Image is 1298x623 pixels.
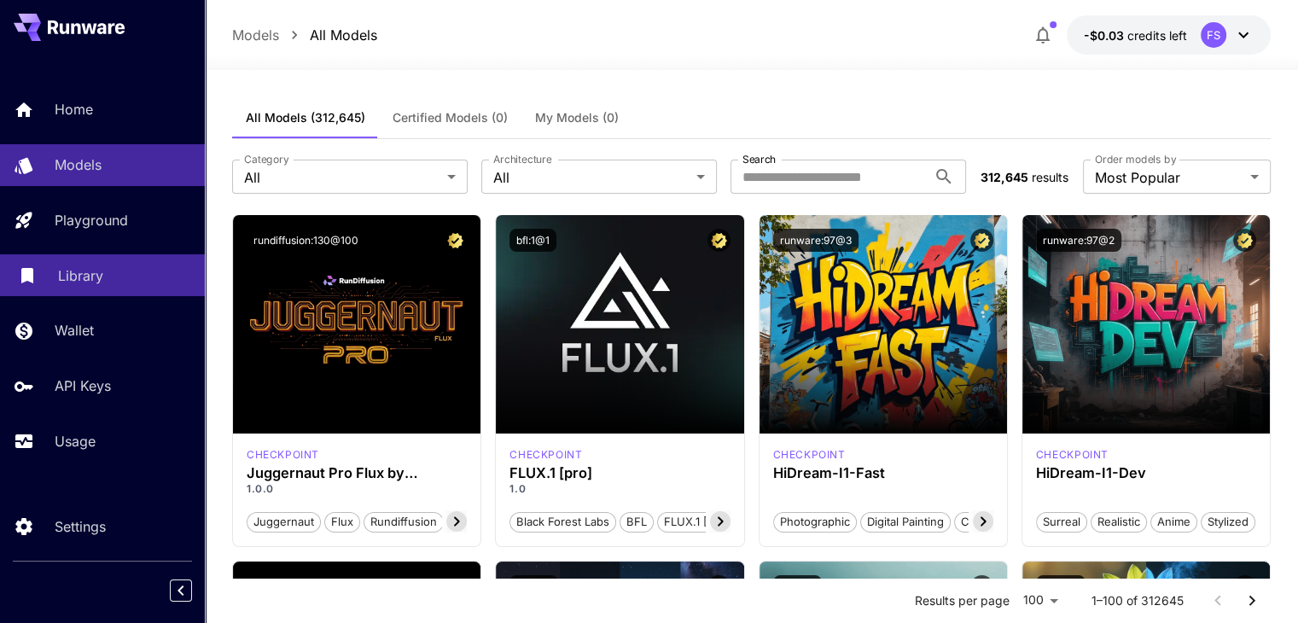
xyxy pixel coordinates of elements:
button: runware:97@3 [773,229,859,252]
button: bfl:1@5 [773,575,822,598]
label: Category [244,152,289,166]
span: Most Popular [1095,167,1243,188]
span: Realistic [1091,514,1146,531]
p: API Keys [55,376,111,396]
p: Usage [55,431,96,451]
p: 1.0.0 [247,481,467,497]
span: Black Forest Labs [510,514,615,531]
p: Playground [55,210,128,230]
span: My Models (0) [535,110,619,125]
p: Wallet [55,320,94,341]
span: Cinematic [955,514,1019,531]
span: Surreal [1037,514,1086,531]
button: Certified Model – Vetted for best performance and includes a commercial license. [970,575,993,598]
button: Certified Model – Vetted for best performance and includes a commercial license. [444,575,467,598]
p: checkpoint [1036,447,1109,463]
label: Search [742,152,776,166]
span: rundiffusion [364,514,443,531]
div: Collapse sidebar [183,575,205,606]
button: Go to next page [1235,584,1269,618]
p: 1–100 of 312645 [1091,592,1184,609]
span: Anime [1151,514,1196,531]
span: All Models (312,645) [246,110,365,125]
p: Home [55,99,93,119]
div: -$0.03202 [1084,26,1187,44]
span: Stylized [1202,514,1254,531]
a: All Models [310,25,377,45]
h3: HiDream-I1-Fast [773,465,993,481]
button: Certified Model – Vetted for best performance and includes a commercial license. [1233,575,1256,598]
button: Certified Model – Vetted for best performance and includes a commercial license. [1233,229,1256,252]
button: bfl:3@1 [509,575,558,598]
a: Models [232,25,279,45]
button: Collapse sidebar [170,579,192,602]
nav: breadcrumb [232,25,377,45]
button: flux [324,510,360,533]
button: Surreal [1036,510,1087,533]
button: FLUX.1 [pro] [657,510,736,533]
span: results [1031,170,1068,184]
div: FS [1201,22,1226,48]
span: BFL [620,514,653,531]
button: Certified Model – Vetted for best performance and includes a commercial license. [707,575,730,598]
button: Certified Model – Vetted for best performance and includes a commercial license. [444,229,467,252]
button: Black Forest Labs [509,510,616,533]
span: flux [325,514,359,531]
span: FLUX.1 [pro] [658,514,736,531]
p: checkpoint [247,447,319,463]
span: All [493,167,690,188]
p: Settings [55,516,106,537]
button: Realistic [1091,510,1147,533]
p: checkpoint [773,447,846,463]
button: rundiffusion:110@101 [247,575,361,598]
button: Digital Painting [860,510,951,533]
p: Library [58,265,103,286]
h3: FLUX.1 [pro] [509,465,730,481]
button: Stylized [1201,510,1255,533]
div: 100 [1016,588,1064,613]
button: Cinematic [954,510,1020,533]
button: rundiffusion:130@100 [247,229,365,252]
div: HiDream Fast [773,447,846,463]
span: All [244,167,440,188]
button: rundiffusion [364,510,444,533]
h3: HiDream-I1-Dev [1036,465,1256,481]
button: juggernaut [247,510,321,533]
p: checkpoint [509,447,582,463]
button: BFL [620,510,654,533]
p: 1.0 [509,481,730,497]
label: Order models by [1095,152,1176,166]
button: Photographic [773,510,857,533]
span: -$0.03 [1084,28,1127,43]
button: Certified Model – Vetted for best performance and includes a commercial license. [707,229,730,252]
span: 312,645 [980,170,1027,184]
button: Certified Model – Vetted for best performance and includes a commercial license. [970,229,993,252]
div: HiDream Dev [1036,447,1109,463]
button: -$0.03202FS [1067,15,1271,55]
button: bfl:4@1 [1036,575,1086,598]
span: Certified Models (0) [393,110,508,125]
span: juggernaut [247,514,320,531]
p: Models [55,154,102,175]
div: FLUX.1 D [247,447,319,463]
div: fluxpro [509,447,582,463]
label: Architecture [493,152,551,166]
span: Photographic [774,514,856,531]
p: Results per page [915,592,1010,609]
h3: Juggernaut Pro Flux by RunDiffusion [247,465,467,481]
button: bfl:1@1 [509,229,556,252]
button: Anime [1150,510,1197,533]
span: credits left [1127,28,1187,43]
span: Digital Painting [861,514,950,531]
button: runware:97@2 [1036,229,1121,252]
